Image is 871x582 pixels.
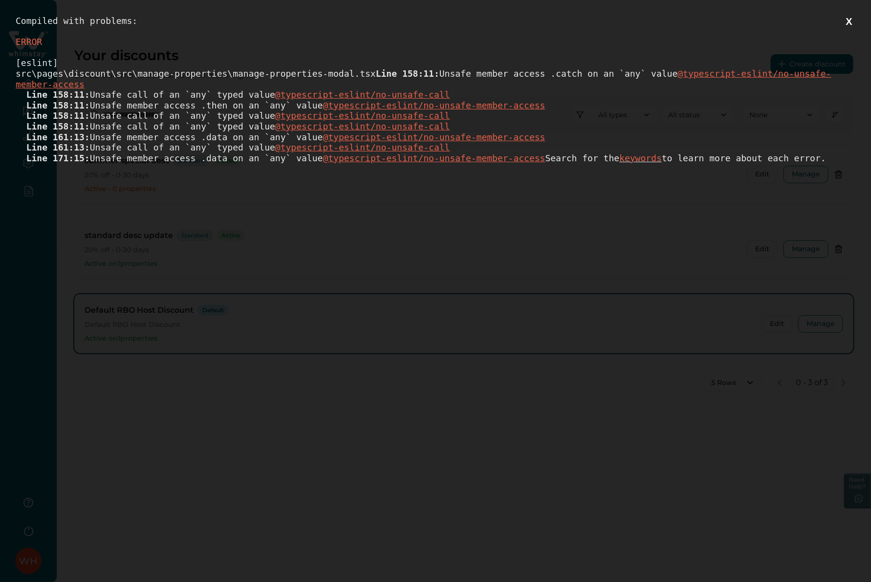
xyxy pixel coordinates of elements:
span: Line 161:13: [26,142,90,152]
span: Line 161:13: [26,132,90,142]
u: @typescript-eslint/no-unsafe-call [275,142,450,152]
span: Line 158:11: [26,121,90,131]
span: ERROR [16,37,42,47]
u: @typescript-eslint/no-unsafe-call [275,110,450,121]
span: Line 158:11: [26,110,90,121]
u: @typescript-eslint/no-unsafe-call [275,89,450,100]
u: @typescript-eslint/no-unsafe-call [275,121,450,131]
u: @typescript-eslint/no-unsafe-member-access [16,68,831,89]
span: Compiled with problems: [16,16,137,26]
span: Line 158:11: [376,68,439,79]
span: Line 171:15: [26,153,90,163]
span: Line 158:11: [26,100,90,110]
u: @typescript-eslint/no-unsafe-member-access [323,100,545,110]
span: Line 158:11: [26,89,90,100]
u: @typescript-eslint/no-unsafe-member-access [323,132,545,142]
span: keywords [619,153,662,163]
u: @typescript-eslint/no-unsafe-member-access [323,153,545,163]
button: X [843,16,855,28]
div: [eslint] src\pages\discount\src\manage-properties\manage-properties-modal.tsx Unsafe member acces... [16,58,855,163]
